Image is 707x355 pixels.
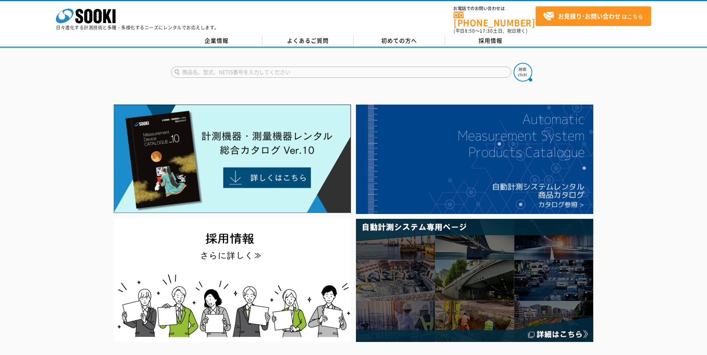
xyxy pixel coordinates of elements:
input: 商品名、型式、NETIS番号を入力してください [171,67,511,78]
span: 17:30 [480,28,493,34]
span: 初めての方へ [381,36,417,45]
span: (平日 ～ 土日、祝日除く) [454,28,527,34]
span: はこちら [543,11,643,22]
a: お見積り･お問い合わせはこちら [536,6,651,26]
span: お電話でのお問い合わせは [454,6,536,11]
a: よくあるご質問 [262,35,354,47]
p: 日々進化する計測技術と多種・多様化するニーズにレンタルでお応えします。 [56,25,219,30]
a: [PHONE_NUMBER] [454,12,536,27]
img: Catalog Ver10 [114,105,351,213]
a: 初めての方へ [354,35,445,47]
a: 企業情報 [171,35,262,47]
img: 自動計測システム専用ページ [356,219,593,342]
img: btn_search.png [514,63,532,81]
img: SOOKI recruit [114,219,351,342]
img: 自動計測システムカタログ [356,105,593,214]
span: 8:50 [465,28,475,34]
strong: お見積り･お問い合わせ [558,12,621,20]
a: 採用情報 [445,35,536,47]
